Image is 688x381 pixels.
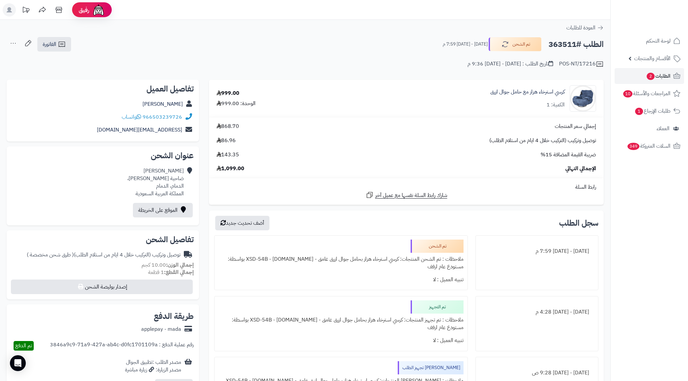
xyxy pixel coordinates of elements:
div: تم التجهيز [411,300,464,314]
img: logo-2.png [643,19,682,32]
h2: طريقة الدفع [154,312,194,320]
a: [EMAIL_ADDRESS][DOMAIN_NAME] [97,126,182,134]
h3: سجل الطلب [559,219,598,227]
span: الإجمالي النهائي [565,165,596,172]
a: الفاتورة [37,37,71,52]
span: 86.96 [217,137,236,144]
strong: إجمالي القطع: [164,268,194,276]
img: 1738062285-110102050057-90x90.jpg [570,85,596,112]
span: ضريبة القيمة المضافة 15% [541,151,596,159]
span: الفاتورة [43,40,56,48]
div: رقم عملية الدفع : 3846a9c9-71a9-427a-ab4c-d0fc1701109a [50,341,194,351]
span: الأقسام والمنتجات [634,54,670,63]
a: تحديثات المنصة [18,3,34,18]
div: ملاحظات : تم تجهيز المنتجات: كرسي استرخاء هزاز بحامل جوال ازرق غامق - [DOMAIN_NAME] - XSD-54B بوا... [219,314,464,334]
span: 143.35 [217,151,239,159]
span: 1 [635,108,643,115]
span: 868.70 [217,123,239,130]
div: تاريخ الطلب : [DATE] - [DATE] 9:36 م [467,60,553,68]
a: العودة للطلبات [566,24,604,32]
div: تنبيه العميل : لا [219,334,464,347]
img: ai-face.png [92,3,105,17]
span: تم الدفع [15,342,32,350]
a: واتساب [122,113,141,121]
span: العملاء [657,124,669,133]
h2: تفاصيل العميل [12,85,194,93]
h2: الطلب #363511 [548,38,604,51]
a: 966503239726 [142,113,182,121]
div: [PERSON_NAME] تجهيز الطلب [398,361,464,374]
div: [DATE] - [DATE] 4:28 م [480,306,594,319]
div: [DATE] - [DATE] 7:59 م [480,245,594,258]
span: ( طرق شحن مخصصة ) [27,251,74,259]
h2: عنوان الشحن [12,152,194,160]
span: توصيل وتركيب (التركيب خلال 4 ايام من استلام الطلب) [489,137,596,144]
div: [DATE] - [DATE] 9:28 ص [480,366,594,379]
a: السلات المتروكة349 [615,138,684,154]
button: تم الشحن [489,37,542,51]
div: الكمية: 1 [546,101,565,109]
a: الطلبات2 [615,68,684,84]
small: 10.00 كجم [142,261,194,269]
a: شارك رابط السلة نفسها مع عميل آخر [366,191,447,199]
div: الوحدة: 999.00 [217,100,256,107]
a: المراجعات والأسئلة10 [615,86,684,101]
span: العودة للطلبات [566,24,595,32]
span: 10 [623,90,632,97]
span: رفيق [79,6,89,14]
div: مصدر الزيارة: زيارة مباشرة [125,366,181,374]
div: تم الشحن [411,240,464,253]
span: لوحة التحكم [646,36,670,46]
a: كرسي استرخاء هزاز مع حامل جوال ازرق [490,88,565,96]
div: POS-NT/17216 [559,60,604,68]
a: لوحة التحكم [615,33,684,49]
h2: تفاصيل الشحن [12,236,194,244]
span: المراجعات والأسئلة [623,89,670,98]
div: مصدر الطلب :تطبيق الجوال [125,359,181,374]
div: تنبيه العميل : لا [219,273,464,286]
span: 1,099.00 [217,165,244,172]
a: [PERSON_NAME] [142,100,183,108]
span: السلات المتروكة [627,141,670,151]
button: أضف تحديث جديد [215,216,269,230]
div: [PERSON_NAME] ضاحية [PERSON_NAME]، الدمام، الدمام المملكة العربية السعودية [127,167,184,197]
span: إجمالي سعر المنتجات [555,123,596,130]
div: 999.00 [217,90,239,97]
div: رابط السلة [212,183,601,191]
small: 1 قطعة [148,268,194,276]
div: applepay - mada [141,325,181,333]
a: العملاء [615,121,684,136]
span: طلبات الإرجاع [634,106,670,116]
span: 2 [647,73,655,80]
a: طلبات الإرجاع1 [615,103,684,119]
div: Open Intercom Messenger [10,355,26,371]
span: الطلبات [646,71,670,81]
span: 349 [627,143,639,150]
button: إصدار بوليصة الشحن [11,280,193,294]
a: الموقع على الخريطة [133,203,193,217]
span: شارك رابط السلة نفسها مع عميل آخر [375,192,447,199]
small: [DATE] - [DATE] 7:59 م [443,41,488,48]
div: توصيل وتركيب (التركيب خلال 4 ايام من استلام الطلب) [27,251,181,259]
strong: إجمالي الوزن: [166,261,194,269]
div: ملاحظات : تم الشحن المنتجات: كرسي استرخاء هزاز بحامل جوال ازرق غامق - [DOMAIN_NAME] - XSD-54B بوا... [219,253,464,273]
